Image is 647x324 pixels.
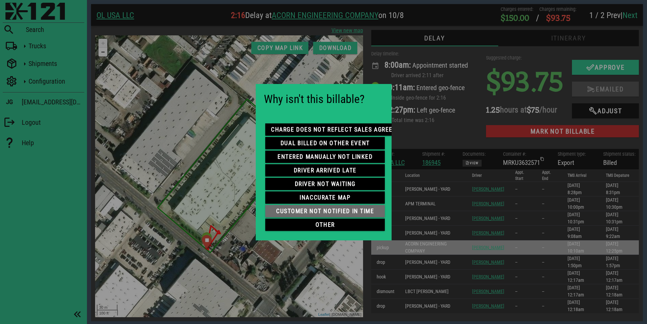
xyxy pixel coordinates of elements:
span: driver arrived late [271,167,379,174]
div: 30 m [2,269,22,275]
button: entered manually not linked [265,151,385,163]
button: inaccurate map [265,191,385,204]
button: driver arrived late [265,164,385,176]
span: driver not waiting [271,181,379,187]
button: customer not notified in time [265,205,385,217]
span: inaccurate map [271,194,379,201]
button: driver not waiting [265,178,385,190]
span: dual billed on other event [271,140,379,147]
a: Zoom out [3,12,12,21]
a: Leaflet [223,277,234,281]
div: | [DOMAIN_NAME] [221,276,268,282]
div: Why isn't this billable? [256,84,392,114]
span: entered manually not linked [271,153,379,160]
button: dual billed on other event [265,137,385,149]
a: Zoom in [3,3,12,12]
button: other [265,219,385,231]
span: Charge does not reflect sales agreement [271,126,409,133]
button: Charge does not reflect sales agreement [265,123,415,136]
span: other [271,221,379,228]
span: customer not notified in time [271,208,379,215]
div: 100 ft [2,274,23,280]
